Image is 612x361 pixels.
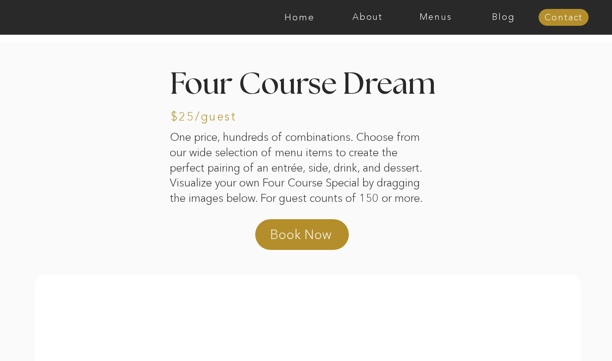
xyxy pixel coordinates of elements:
a: Home [266,12,334,22]
h3: $25/guest [171,111,253,125]
a: About [334,12,402,22]
p: One price, hundreds of combinations. Choose from our wide selection of menu items to create the p... [170,130,433,193]
a: Book Now [270,226,357,249]
a: Contact [539,13,589,23]
h2: Four Course Dream [170,70,443,103]
a: Blog [470,12,538,22]
a: Menus [402,12,470,22]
